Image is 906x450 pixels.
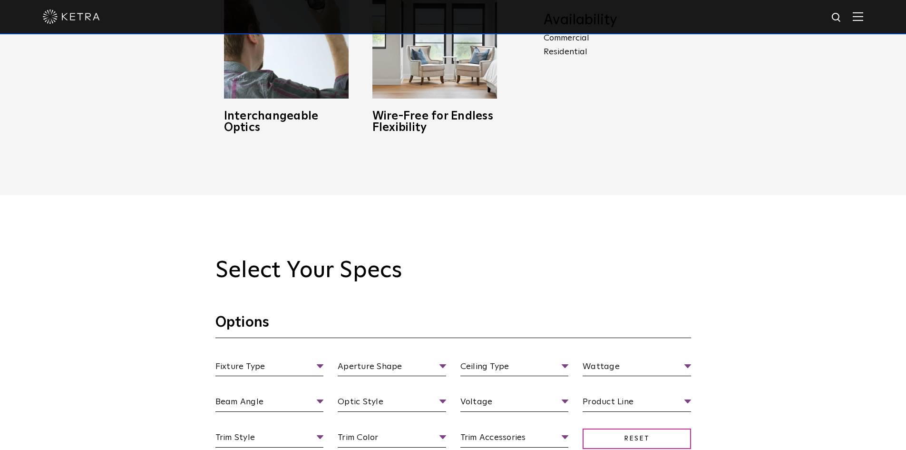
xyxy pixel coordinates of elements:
img: ketra-logo-2019-white [43,10,100,24]
span: Product Line [583,395,691,412]
span: Aperture Shape [338,360,446,377]
span: Ceiling Type [460,360,569,377]
img: search icon [831,12,843,24]
p: Commercial Residential [544,31,691,59]
h3: Wire-Free for Endless Flexibility [372,110,497,133]
h3: Options [215,313,691,338]
span: Voltage [460,395,569,412]
h2: Select Your Specs [215,257,691,285]
span: Beam Angle [215,395,324,412]
h3: Interchangeable Optics [224,110,349,133]
span: Trim Style [215,431,324,448]
img: Hamburger%20Nav.svg [853,12,863,21]
span: Reset [583,429,691,449]
span: Fixture Type [215,360,324,377]
span: Trim Accessories [460,431,569,448]
span: Optic Style [338,395,446,412]
span: Wattage [583,360,691,377]
span: Trim Color [338,431,446,448]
